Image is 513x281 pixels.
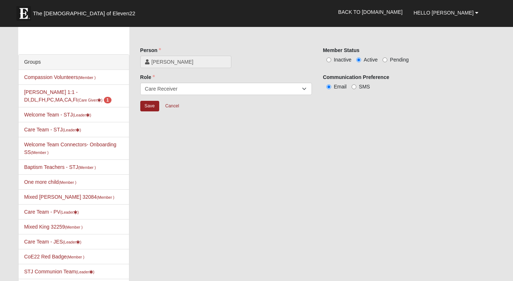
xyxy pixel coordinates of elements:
[140,47,161,54] label: Person
[60,210,79,214] small: (Leader )
[24,209,79,215] a: Care Team - PV(Leader)
[364,57,377,63] span: Active
[24,74,95,80] a: Compassion Volunteers(Member )
[140,101,159,111] input: Alt+s
[13,3,158,21] a: The [DEMOGRAPHIC_DATA] of Eleven22
[63,240,82,244] small: (Leader )
[383,58,387,62] input: Pending
[152,58,227,66] span: [PERSON_NAME]
[19,55,129,70] div: Groups
[104,97,111,103] span: number of pending members
[59,180,76,185] small: (Member )
[24,179,76,185] a: One more child(Member )
[78,165,96,170] small: (Member )
[78,75,95,80] small: (Member )
[73,113,91,117] small: (Leader )
[16,6,31,21] img: Eleven22 logo
[356,58,361,62] input: Active
[359,84,370,90] span: SMS
[24,164,96,170] a: Baptism Teachers - STJ(Member )
[390,57,408,63] span: Pending
[24,112,91,118] a: Welcome Team - STJ(Leader)
[24,239,81,245] a: Care Team - JES(Leader)
[24,224,83,230] a: Mixed King 32259(Member )
[333,3,408,21] a: Back to [DOMAIN_NAME]
[24,89,111,103] a: [PERSON_NAME] 1:1 - DI,DL,FH,PC,MA,CA,FI(Care Giver) 1
[24,194,114,200] a: Mixed [PERSON_NAME] 32084(Member )
[97,195,114,199] small: (Member )
[334,84,346,90] span: Email
[323,74,389,81] label: Communication Preference
[33,10,135,17] span: The [DEMOGRAPHIC_DATA] of Eleven22
[65,225,82,229] small: (Member )
[334,57,351,63] span: Inactive
[77,98,102,102] small: (Care Giver )
[408,4,484,22] a: Hello [PERSON_NAME]
[414,10,474,16] span: Hello [PERSON_NAME]
[24,127,81,132] a: Care Team - STJ(Leader)
[140,74,155,81] label: Role
[352,84,356,89] input: SMS
[326,58,331,62] input: Inactive
[24,254,84,260] a: CoE22 Red Badge(Member )
[63,128,81,132] small: (Leader )
[326,84,331,89] input: Email
[24,142,116,155] a: Welcome Team Connectors- Onboarding SS(Member )
[323,47,359,54] label: Member Status
[67,255,84,259] small: (Member )
[31,150,48,155] small: (Member )
[160,100,184,112] a: Cancel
